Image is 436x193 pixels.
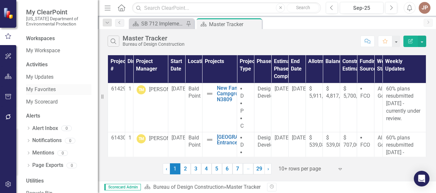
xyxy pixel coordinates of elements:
td: Double-Click to Edit [168,132,185,181]
td: Double-Click to Edit [185,83,203,132]
span: All Go [378,86,384,99]
span: ‹ [166,166,167,172]
a: My Scorecard [26,98,91,106]
small: [US_STATE] Department of Environmental Protection [26,16,91,27]
img: Not Defined [206,90,214,98]
td: Double-Click to Edit [254,132,271,181]
div: Bureau of Design Construction [123,42,185,47]
td: Double-Click to Edit [323,132,340,181]
div: Utilities [26,177,91,185]
div: TM [137,85,146,94]
img: ClearPoint Strategy [3,8,15,19]
td: Double-Click to Edit [357,132,374,181]
a: 2 [180,163,191,174]
td: Double-Click to Edit [383,132,426,181]
span: Scorecard Admin [104,184,141,190]
span: [DATE] [292,135,307,141]
a: Page Exports [32,162,63,169]
a: 4 [201,163,212,174]
td: Double-Click to Edit [185,132,203,181]
td: Double-Click to Edit Right Click for Context Menu [202,83,237,132]
div: » [144,184,262,191]
span: 1 [128,135,131,141]
div: SB 712 Implementation [141,20,184,28]
span: My ClearPoint [26,8,91,16]
a: My Workspace [26,47,91,55]
a: 3 [191,163,201,174]
div: [PERSON_NAME] [149,86,188,93]
button: Search [287,3,319,12]
span: $ 4,817,140.12 [326,86,356,99]
span: D [240,93,244,99]
div: 0 [61,126,72,131]
a: SB 712 Implementation [130,20,184,28]
td: Double-Click to Edit [108,83,125,132]
span: [DATE] [172,135,187,141]
span: D [240,142,244,148]
span: FCO [360,142,370,148]
span: P [240,108,244,114]
td: Double-Click to Edit [374,83,383,132]
span: Design Development [258,86,288,99]
span: Bald Point [188,86,201,99]
div: Sep-25 [342,4,381,12]
td: Double-Click to Edit [237,83,254,132]
td: Double-Click to Edit [133,132,168,181]
td: Double-Click to Edit [306,132,323,181]
div: Master Tracker [123,35,185,42]
a: My Updates [26,73,91,81]
span: [DATE] [292,86,307,92]
span: Bald Point [188,135,201,148]
input: Search ClearPoint... [132,2,321,14]
a: 6 [222,163,233,174]
td: Double-Click to Edit [133,83,168,132]
p: 61430C [111,134,122,142]
td: Double-Click to Edit [237,132,254,181]
a: Mentions [32,149,54,157]
td: Double-Click to Edit [254,83,271,132]
td: Double-Click to Edit [125,132,133,181]
a: 7 [233,163,243,174]
span: 1 [170,163,180,174]
p: 60% plans resubmitted [DATE] - currently under review. [386,85,423,122]
span: [DATE] [172,86,187,92]
td: Double-Click to Edit [357,83,374,132]
div: Master Tracker [226,184,261,190]
div: Master Tracker [209,20,260,28]
div: 0 [65,138,75,143]
span: 1 [128,86,131,92]
a: Notifications [32,137,62,144]
td: Double-Click to Edit [125,83,133,132]
td: Double-Click to Edit [340,132,357,181]
a: My Favorites [26,86,91,93]
td: Double-Click to Edit [306,83,323,132]
span: C [240,123,244,129]
td: Double-Click to Edit [271,83,289,132]
div: Open Intercom Messenger [414,171,429,186]
span: Search [296,5,310,10]
button: JP [419,2,430,14]
div: TM [137,134,146,143]
a: [GEOGRAPHIC_DATA] Entrance Area [217,134,267,146]
div: Activities [26,61,91,69]
span: [DATE] [275,135,290,141]
span: FCO [360,93,370,99]
div: 0 [57,150,68,156]
td: Double-Click to Edit [340,83,357,132]
button: Sep-25 [340,2,383,14]
td: Double-Click to Edit [288,132,306,181]
span: Design Development [258,135,288,148]
div: 0 [67,163,77,168]
div: [PERSON_NAME] [149,135,188,142]
span: All Go [378,135,384,148]
p: 61429C [111,85,122,93]
p: 60% plans resubmitted [DATE] - currently under review. [386,134,423,171]
span: $ 539,084.41 [309,135,335,148]
a: New Family Campground-N3809 [217,85,249,103]
a: 5 [212,163,222,174]
td: Double-Click to Edit [108,132,125,181]
td: Double-Click to Edit [271,132,289,181]
span: [DATE] [275,86,290,92]
td: Double-Click to Edit [374,132,383,181]
span: › [267,166,269,172]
